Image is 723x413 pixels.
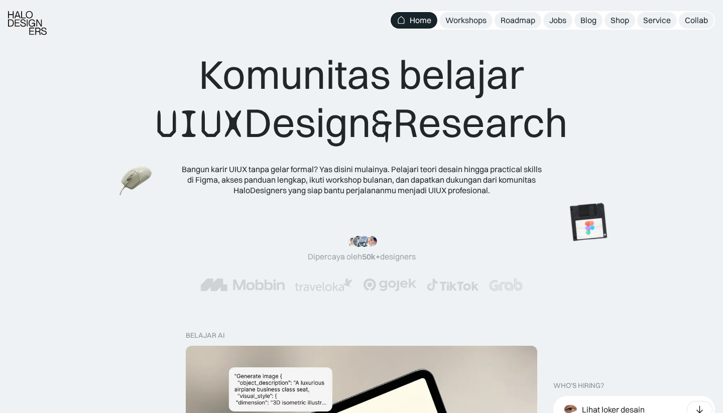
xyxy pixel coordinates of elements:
div: belajar ai [186,331,224,340]
div: Dipercaya oleh designers [308,251,416,262]
div: Collab [685,15,708,26]
div: Jobs [549,15,566,26]
div: Service [643,15,671,26]
span: & [371,100,393,148]
a: Workshops [439,12,493,29]
a: Service [637,12,677,29]
div: WHO’S HIRING? [553,381,604,390]
a: Roadmap [495,12,541,29]
div: Blog [580,15,596,26]
div: Roadmap [501,15,535,26]
span: UIUX [156,100,244,148]
div: Shop [611,15,629,26]
div: Home [410,15,431,26]
a: Collab [679,12,714,29]
a: Home [391,12,437,29]
div: Komunitas belajar Design Research [156,50,568,148]
div: Workshops [445,15,487,26]
div: Bangun karir UIUX tanpa gelar formal? Yas disini mulainya. Pelajari teori desain hingga practical... [181,164,542,195]
a: Jobs [543,12,572,29]
a: Shop [605,12,635,29]
a: Blog [574,12,602,29]
span: 50k+ [362,251,380,261]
